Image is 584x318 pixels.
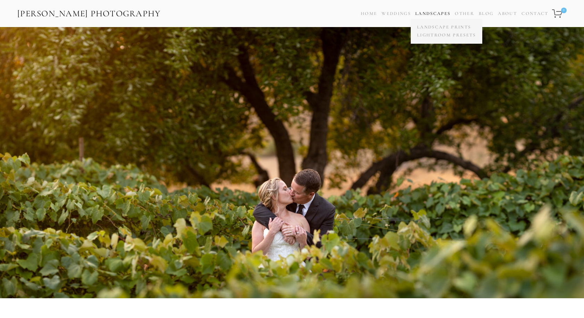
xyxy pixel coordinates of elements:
[551,5,567,22] a: 0 items in cart
[415,11,450,16] a: Landscapes
[17,6,161,22] a: [PERSON_NAME] Photography
[479,9,493,19] a: Blog
[415,31,478,39] a: Lightroom Presets
[382,11,411,16] a: Weddings
[415,23,478,31] a: Landscape Prints
[498,9,517,19] a: About
[522,9,548,19] a: Contact
[361,9,377,19] a: Home
[561,8,567,13] span: 0
[455,11,474,16] a: Other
